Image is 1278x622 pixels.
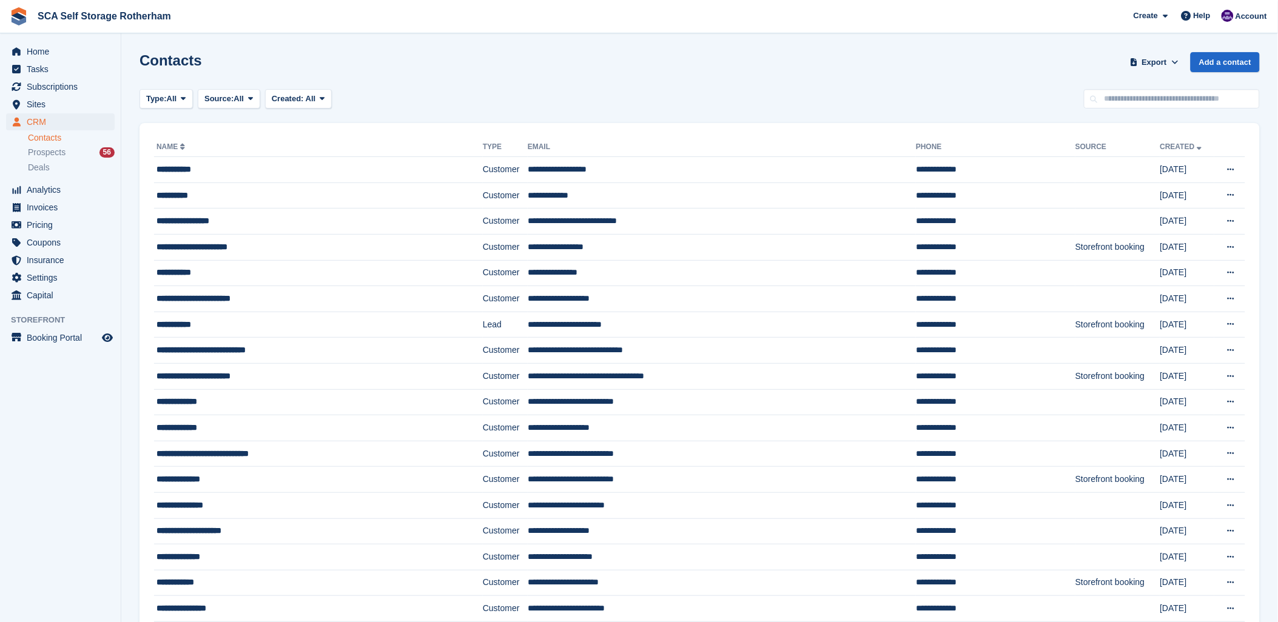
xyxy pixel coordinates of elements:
[6,216,115,233] a: menu
[1160,260,1214,286] td: [DATE]
[1142,56,1167,69] span: Export
[483,389,528,415] td: Customer
[1160,157,1214,183] td: [DATE]
[156,142,187,151] a: Name
[483,312,528,338] td: Lead
[1160,286,1214,312] td: [DATE]
[1075,138,1160,157] th: Source
[6,199,115,216] a: menu
[6,181,115,198] a: menu
[6,43,115,60] a: menu
[6,113,115,130] a: menu
[99,147,115,158] div: 56
[6,329,115,346] a: menu
[10,7,28,25] img: stora-icon-8386f47178a22dfd0bd8f6a31ec36ba5ce8667c1dd55bd0f319d3a0aa187defe.svg
[1160,596,1214,622] td: [DATE]
[483,570,528,596] td: Customer
[1128,52,1181,72] button: Export
[6,234,115,251] a: menu
[146,93,167,105] span: Type:
[916,138,1075,157] th: Phone
[1160,338,1214,364] td: [DATE]
[6,96,115,113] a: menu
[140,52,202,69] h1: Contacts
[27,269,99,286] span: Settings
[204,93,234,105] span: Source:
[6,252,115,269] a: menu
[272,94,304,103] span: Created:
[33,6,176,26] a: SCA Self Storage Rotherham
[1160,441,1214,467] td: [DATE]
[1194,10,1211,22] span: Help
[6,78,115,95] a: menu
[1160,142,1205,151] a: Created
[140,89,193,109] button: Type: All
[1160,234,1214,260] td: [DATE]
[483,518,528,544] td: Customer
[483,492,528,518] td: Customer
[1160,363,1214,389] td: [DATE]
[1222,10,1234,22] img: Kelly Neesham
[28,147,66,158] span: Prospects
[100,330,115,345] a: Preview store
[1075,312,1160,338] td: Storefront booking
[1191,52,1260,72] a: Add a contact
[234,93,244,105] span: All
[483,182,528,209] td: Customer
[1160,492,1214,518] td: [DATE]
[27,216,99,233] span: Pricing
[1160,182,1214,209] td: [DATE]
[6,269,115,286] a: menu
[28,161,115,174] a: Deals
[1160,312,1214,338] td: [DATE]
[483,286,528,312] td: Customer
[483,544,528,570] td: Customer
[27,78,99,95] span: Subscriptions
[28,162,50,173] span: Deals
[483,209,528,235] td: Customer
[1075,363,1160,389] td: Storefront booking
[1160,209,1214,235] td: [DATE]
[6,287,115,304] a: menu
[1160,415,1214,441] td: [DATE]
[483,157,528,183] td: Customer
[1160,389,1214,415] td: [DATE]
[1075,467,1160,493] td: Storefront booking
[28,146,115,159] a: Prospects 56
[28,132,115,144] a: Contacts
[1160,518,1214,544] td: [DATE]
[483,260,528,286] td: Customer
[306,94,316,103] span: All
[1075,570,1160,596] td: Storefront booking
[27,43,99,60] span: Home
[27,96,99,113] span: Sites
[6,61,115,78] a: menu
[528,138,916,157] th: Email
[27,199,99,216] span: Invoices
[27,113,99,130] span: CRM
[198,89,260,109] button: Source: All
[1075,234,1160,260] td: Storefront booking
[27,61,99,78] span: Tasks
[483,138,528,157] th: Type
[1160,467,1214,493] td: [DATE]
[483,415,528,441] td: Customer
[27,252,99,269] span: Insurance
[27,234,99,251] span: Coupons
[1160,544,1214,570] td: [DATE]
[27,181,99,198] span: Analytics
[167,93,177,105] span: All
[483,596,528,622] td: Customer
[483,234,528,260] td: Customer
[483,363,528,389] td: Customer
[1134,10,1158,22] span: Create
[265,89,332,109] button: Created: All
[27,287,99,304] span: Capital
[11,314,121,326] span: Storefront
[483,467,528,493] td: Customer
[1236,10,1267,22] span: Account
[1160,570,1214,596] td: [DATE]
[27,329,99,346] span: Booking Portal
[483,441,528,467] td: Customer
[483,338,528,364] td: Customer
